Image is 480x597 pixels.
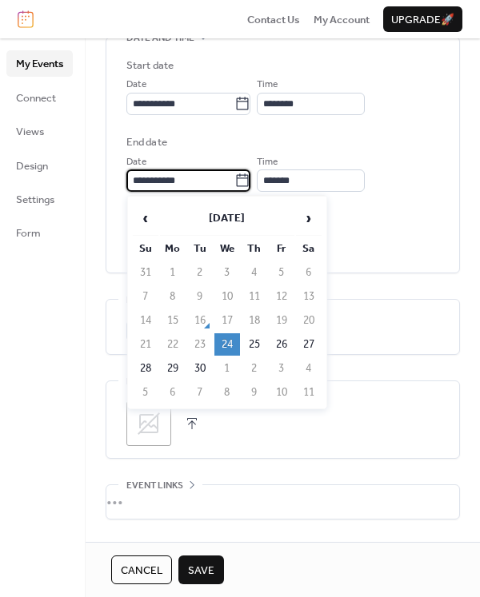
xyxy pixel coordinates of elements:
[247,12,300,28] span: Contact Us
[214,357,240,380] td: 1
[16,56,63,72] span: My Events
[134,202,158,234] span: ‹
[111,555,172,584] button: Cancel
[160,201,294,236] th: [DATE]
[391,12,454,28] span: Upgrade 🚀
[269,285,294,308] td: 12
[242,237,267,260] th: Th
[133,285,158,308] td: 7
[187,333,213,356] td: 23
[6,220,73,245] a: Form
[126,134,167,150] div: End date
[257,154,278,170] span: Time
[160,261,186,284] td: 1
[106,485,459,519] div: •••
[214,285,240,308] td: 10
[126,77,146,93] span: Date
[296,309,322,332] td: 20
[297,202,321,234] span: ›
[296,285,322,308] td: 13
[296,237,322,260] th: Sa
[187,381,213,404] td: 7
[269,237,294,260] th: Fr
[6,118,73,144] a: Views
[269,261,294,284] td: 5
[187,237,213,260] th: Tu
[242,309,267,332] td: 18
[214,333,240,356] td: 24
[121,563,162,579] span: Cancel
[187,285,213,308] td: 9
[160,309,186,332] td: 15
[160,381,186,404] td: 6
[178,555,224,584] button: Save
[269,333,294,356] td: 26
[133,309,158,332] td: 14
[214,381,240,404] td: 8
[296,357,322,380] td: 4
[296,381,322,404] td: 11
[187,357,213,380] td: 30
[187,261,213,284] td: 2
[214,261,240,284] td: 3
[314,12,370,28] span: My Account
[242,333,267,356] td: 25
[126,539,183,555] span: Categories
[133,357,158,380] td: 28
[6,153,73,178] a: Design
[269,357,294,380] td: 3
[16,192,54,208] span: Settings
[16,124,44,140] span: Views
[133,333,158,356] td: 21
[187,309,213,332] td: 16
[18,10,34,28] img: logo
[6,85,73,110] a: Connect
[188,563,214,579] span: Save
[247,11,300,27] a: Contact Us
[126,30,194,46] span: Date and time
[16,90,56,106] span: Connect
[160,357,186,380] td: 29
[133,237,158,260] th: Su
[214,237,240,260] th: We
[269,381,294,404] td: 10
[160,333,186,356] td: 22
[242,381,267,404] td: 9
[160,285,186,308] td: 8
[126,478,183,494] span: Event links
[242,285,267,308] td: 11
[6,186,73,212] a: Settings
[383,6,462,32] button: Upgrade🚀
[16,225,41,241] span: Form
[296,261,322,284] td: 6
[126,154,146,170] span: Date
[296,333,322,356] td: 27
[160,237,186,260] th: Mo
[16,158,48,174] span: Design
[314,11,370,27] a: My Account
[257,77,278,93] span: Time
[133,381,158,404] td: 5
[214,309,240,332] td: 17
[242,357,267,380] td: 2
[126,401,171,446] div: ;
[133,261,158,284] td: 31
[269,309,294,332] td: 19
[6,50,73,76] a: My Events
[126,58,174,74] div: Start date
[242,261,267,284] td: 4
